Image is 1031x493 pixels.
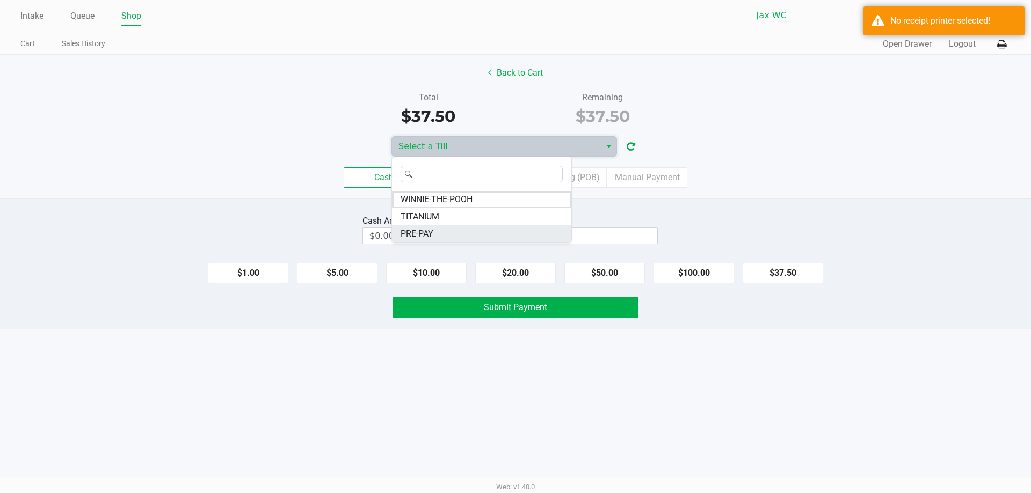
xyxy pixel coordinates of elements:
[883,38,932,50] button: Open Drawer
[20,37,35,50] a: Cart
[743,263,823,283] button: $37.50
[362,215,418,227] div: Cash Amount
[20,9,43,24] a: Intake
[524,91,682,104] div: Remaining
[401,227,433,240] span: PRE-PAY
[398,140,594,153] span: Select a Till
[607,167,687,188] label: Manual Payment
[481,63,550,83] button: Back to Cart
[62,37,105,50] a: Sales History
[401,210,439,223] span: TITANIUM
[349,104,507,128] div: $37.50
[393,297,638,318] button: Submit Payment
[208,263,288,283] button: $1.00
[349,91,507,104] div: Total
[401,193,473,206] span: WINNIE-THE-POOH
[564,263,645,283] button: $50.00
[344,167,424,188] label: Cash
[524,104,682,128] div: $37.50
[386,263,467,283] button: $10.00
[496,483,535,491] span: Web: v1.40.0
[484,302,547,312] span: Submit Payment
[890,14,1017,27] div: No receipt printer selected!
[121,9,141,24] a: Shop
[70,9,95,24] a: Queue
[601,137,616,156] button: Select
[654,263,734,283] button: $100.00
[475,263,556,283] button: $20.00
[868,6,883,25] button: Select
[949,38,976,50] button: Logout
[757,9,861,22] span: Jax WC
[297,263,377,283] button: $5.00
